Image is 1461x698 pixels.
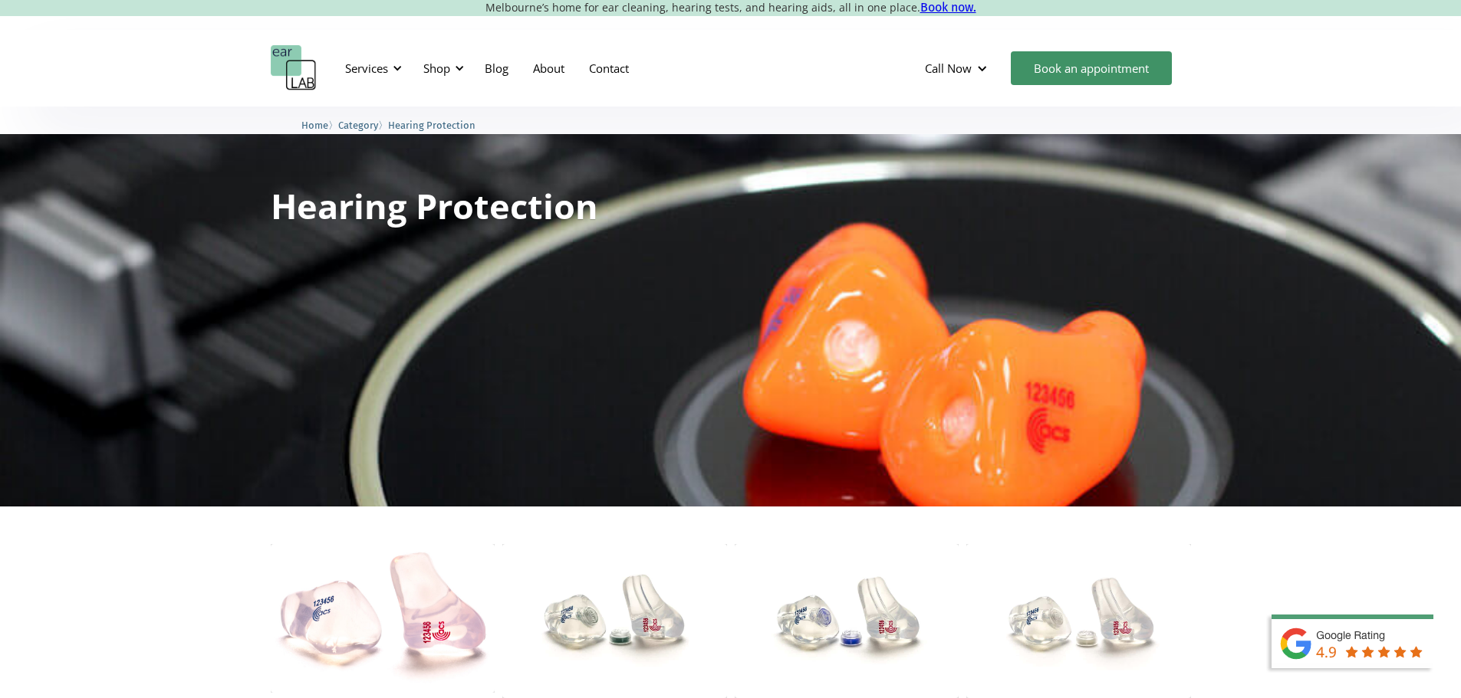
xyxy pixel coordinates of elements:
a: home [271,45,317,91]
img: ACS Pro 10 [502,544,727,698]
li: 〉 [338,117,388,133]
div: Services [336,45,406,91]
a: Book an appointment [1011,51,1172,85]
a: About [521,46,577,90]
span: Hearing Protection [388,120,475,131]
img: Total Block [271,544,495,693]
div: Call Now [913,45,1003,91]
div: Shop [423,61,450,76]
span: Home [301,120,328,131]
a: Contact [577,46,641,90]
span: Category [338,120,378,131]
a: Home [301,117,328,132]
a: Blog [472,46,521,90]
a: Category [338,117,378,132]
img: ACS Pro 15 [735,544,959,698]
div: Services [345,61,388,76]
li: 〉 [301,117,338,133]
div: Call Now [925,61,972,76]
a: Hearing Protection [388,117,475,132]
img: ACS Pro 17 [966,544,1191,698]
div: Shop [414,45,469,91]
h1: Hearing Protection [271,188,598,223]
